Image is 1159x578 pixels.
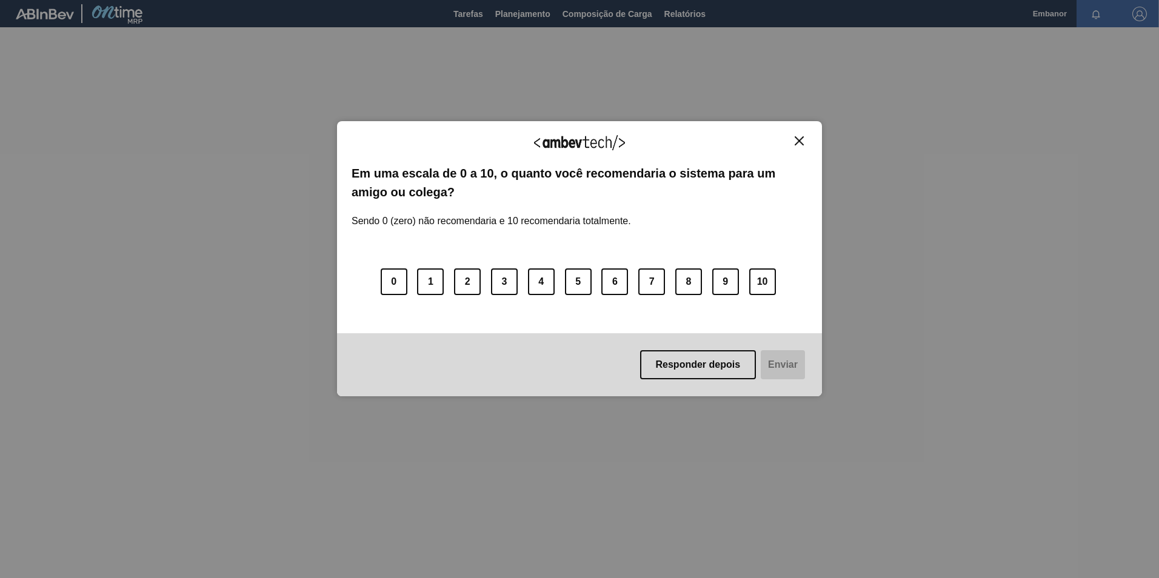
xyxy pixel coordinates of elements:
img: Fechar [795,136,804,145]
label: Sendo 0 (zero) não recomendaria e 10 recomendaria totalmente. [352,201,631,227]
img: Logo Ambevtech [534,135,625,150]
button: 10 [749,268,776,295]
button: 1 [417,268,444,295]
button: 7 [638,268,665,295]
button: 4 [528,268,555,295]
button: Responder depois [640,350,757,379]
button: Fechar [791,136,807,146]
button: 0 [381,268,407,295]
button: 5 [565,268,592,295]
button: 6 [601,268,628,295]
button: 8 [675,268,702,295]
button: 9 [712,268,739,295]
label: Em uma escala de 0 a 10, o quanto você recomendaria o sistema para um amigo ou colega? [352,164,807,201]
button: 2 [454,268,481,295]
button: 3 [491,268,518,295]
